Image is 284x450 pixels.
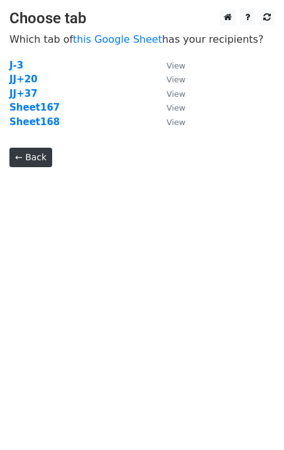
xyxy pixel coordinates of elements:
a: ← Back [9,148,52,167]
h3: Choose tab [9,9,275,28]
small: View [167,103,185,112]
small: View [167,89,185,99]
a: View [154,74,185,85]
iframe: Chat Widget [221,390,284,450]
a: Sheet167 [9,102,60,113]
a: JJ+20 [9,74,38,85]
p: Which tab of has your recipients? [9,33,275,46]
a: Sheet168 [9,116,60,128]
a: View [154,116,185,128]
a: View [154,60,185,71]
a: JJ+37 [9,88,38,99]
a: View [154,102,185,113]
small: View [167,75,185,84]
small: View [167,118,185,127]
a: this Google Sheet [73,33,162,45]
small: View [167,61,185,70]
a: J-3 [9,60,23,71]
a: View [154,88,185,99]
